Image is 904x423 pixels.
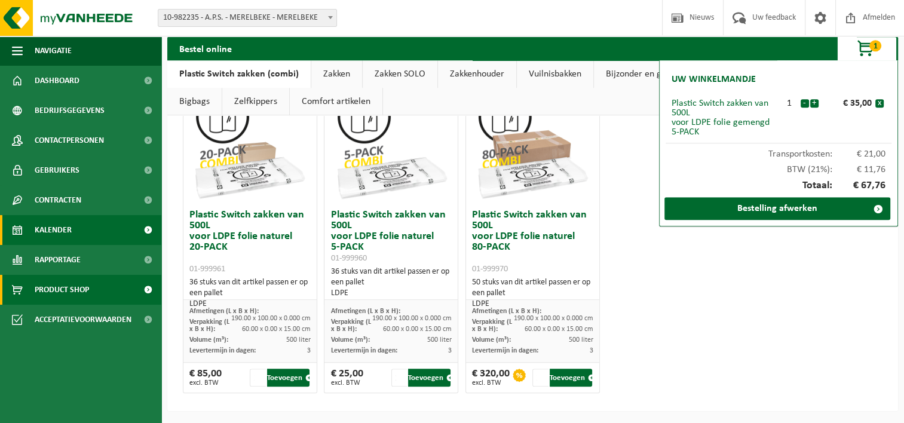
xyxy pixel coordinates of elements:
[330,336,369,344] span: Volume (m³):
[391,369,407,387] input: 1
[35,185,81,215] span: Contracten
[330,210,452,263] h3: Plastic Switch zakken van 500L voor LDPE folie naturel 5-PACK
[311,60,362,88] a: Zakken
[307,347,311,354] span: 3
[290,88,382,115] a: Comfort artikelen
[472,299,593,309] div: LDPE
[189,347,256,354] span: Levertermijn in dagen:
[35,245,81,275] span: Rapportage
[35,36,72,66] span: Navigatie
[189,308,259,315] span: Afmetingen (L x B x H):
[330,266,452,299] div: 36 stuks van dit artikel passen er op een pallet
[832,180,886,191] span: € 67,76
[330,318,370,333] span: Verpakking (L x B x H):
[472,308,541,315] span: Afmetingen (L x B x H):
[594,60,728,88] a: Bijzonder en gevaarlijk afval
[875,99,884,108] button: x
[190,84,309,204] img: 01-999961
[372,315,452,322] span: 190.00 x 100.00 x 0.000 cm
[473,84,592,204] img: 01-999970
[330,308,400,315] span: Afmetingen (L x B x H):
[35,125,104,155] span: Contactpersonen
[472,318,512,333] span: Verpakking (L x B x H):
[408,369,451,387] button: Toevoegen
[666,159,891,174] div: BTW (21%):
[35,96,105,125] span: Bedrijfsgegevens
[363,60,437,88] a: Zakken SOLO
[472,347,538,354] span: Levertermijn in dagen:
[222,88,289,115] a: Zelfkippers
[189,299,311,309] div: LDPE
[35,275,89,305] span: Product Shop
[330,254,366,263] span: 01-999960
[189,265,225,274] span: 01-999961
[472,265,508,274] span: 01-999970
[250,369,265,387] input: 1
[472,210,593,274] h3: Plastic Switch zakken van 500L voor LDPE folie naturel 80-PACK
[330,369,363,387] div: € 25,00
[330,379,363,387] span: excl. BTW
[189,277,311,309] div: 36 stuks van dit artikel passen er op een pallet
[832,149,886,159] span: € 21,00
[438,60,516,88] a: Zakkenhouder
[231,315,311,322] span: 190.00 x 100.00 x 0.000 cm
[35,215,72,245] span: Kalender
[550,369,592,387] button: Toevoegen
[822,99,875,108] div: € 35,00
[167,88,222,115] a: Bigbags
[167,60,311,88] a: Plastic Switch zakken (combi)
[810,99,819,108] button: +
[832,165,886,174] span: € 11,76
[158,10,336,26] span: 10-982235 - A.P.S. - MERELBEKE - MERELBEKE
[664,197,890,220] a: Bestelling afwerken
[869,40,881,51] span: 1
[517,60,593,88] a: Vuilnisbakken
[242,326,311,333] span: 60.00 x 0.00 x 15.00 cm
[330,347,397,354] span: Levertermijn in dagen:
[189,379,222,387] span: excl. BTW
[472,277,593,309] div: 50 stuks van dit artikel passen er op een pallet
[590,347,593,354] span: 3
[569,336,593,344] span: 500 liter
[672,99,779,137] div: Plastic Switch zakken van 500L voor LDPE folie gemengd 5-PACK
[472,369,510,387] div: € 320,00
[666,143,891,159] div: Transportkosten:
[514,315,593,322] span: 190.00 x 100.00 x 0.000 cm
[779,99,800,108] div: 1
[472,336,511,344] span: Volume (m³):
[189,318,229,333] span: Verpakking (L x B x H):
[666,174,891,197] div: Totaal:
[448,347,452,354] span: 3
[189,336,228,344] span: Volume (m³):
[383,326,452,333] span: 60.00 x 0.00 x 15.00 cm
[167,36,244,60] h2: Bestel online
[35,66,79,96] span: Dashboard
[158,9,337,27] span: 10-982235 - A.P.S. - MERELBEKE - MERELBEKE
[666,66,762,93] h2: Uw winkelmandje
[532,369,548,387] input: 1
[189,369,222,387] div: € 85,00
[801,99,809,108] button: -
[286,336,311,344] span: 500 liter
[35,155,79,185] span: Gebruikers
[837,36,897,60] button: 1
[189,210,311,274] h3: Plastic Switch zakken van 500L voor LDPE folie naturel 20-PACK
[332,84,451,204] img: 01-999960
[35,305,131,335] span: Acceptatievoorwaarden
[525,326,593,333] span: 60.00 x 0.00 x 15.00 cm
[472,379,510,387] span: excl. BTW
[427,336,452,344] span: 500 liter
[267,369,309,387] button: Toevoegen
[330,288,452,299] div: LDPE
